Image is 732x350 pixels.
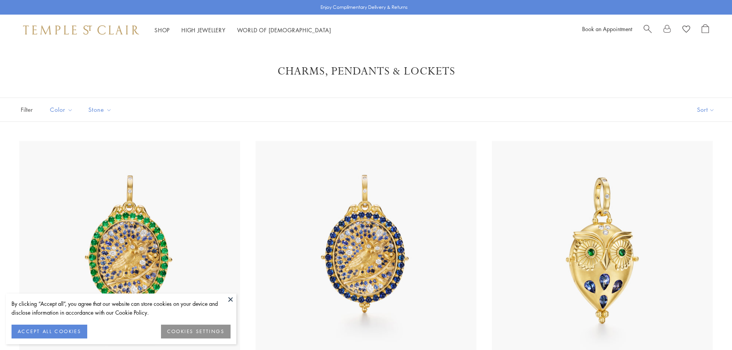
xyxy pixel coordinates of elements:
[44,101,79,118] button: Color
[12,299,231,317] div: By clicking “Accept all”, you agree that our website can store cookies on your device and disclos...
[83,101,118,118] button: Stone
[320,3,408,11] p: Enjoy Complimentary Delivery & Returns
[46,105,79,114] span: Color
[12,325,87,338] button: ACCEPT ALL COOKIES
[181,26,226,34] a: High JewelleryHigh Jewellery
[85,105,118,114] span: Stone
[644,24,652,36] a: Search
[680,98,732,121] button: Show sort by
[31,65,701,78] h1: Charms, Pendants & Lockets
[23,25,139,35] img: Temple St. Clair
[154,25,331,35] nav: Main navigation
[161,325,231,338] button: COOKIES SETTINGS
[154,26,170,34] a: ShopShop
[582,25,632,33] a: Book an Appointment
[237,26,331,34] a: World of [DEMOGRAPHIC_DATA]World of [DEMOGRAPHIC_DATA]
[682,24,690,36] a: View Wishlist
[702,24,709,36] a: Open Shopping Bag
